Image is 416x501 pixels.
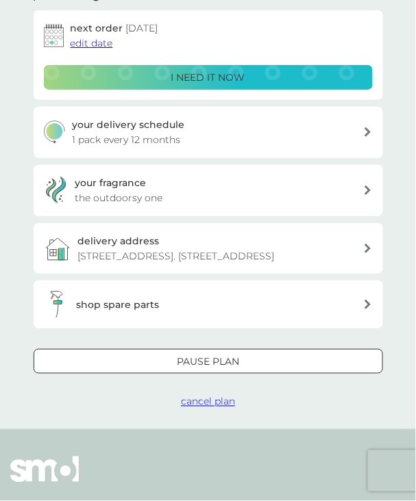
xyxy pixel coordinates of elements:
[34,349,383,374] button: Pause plan
[75,190,163,205] p: the outdoorsy one
[78,248,275,264] p: [STREET_ADDRESS]. [STREET_ADDRESS]
[181,394,235,409] button: cancel plan
[77,297,160,312] h3: shop spare parts
[44,65,373,90] button: i need it now
[171,70,245,85] p: i need it now
[126,22,158,34] span: [DATE]
[72,117,184,132] h3: your delivery schedule
[34,107,383,158] button: your delivery schedule1 pack every 12 months
[71,37,113,49] span: edit date
[75,175,147,190] h3: your fragrance
[72,132,180,147] p: 1 pack every 12 months
[34,165,383,216] a: your fragrancethe outdoorsy one
[34,281,383,329] button: shop spare parts
[71,21,158,36] h2: next order
[78,233,160,248] h3: delivery address
[181,396,235,408] span: cancel plan
[71,36,113,51] button: edit date
[34,223,383,274] a: delivery address[STREET_ADDRESS]. [STREET_ADDRESS]
[177,355,239,370] p: Pause plan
